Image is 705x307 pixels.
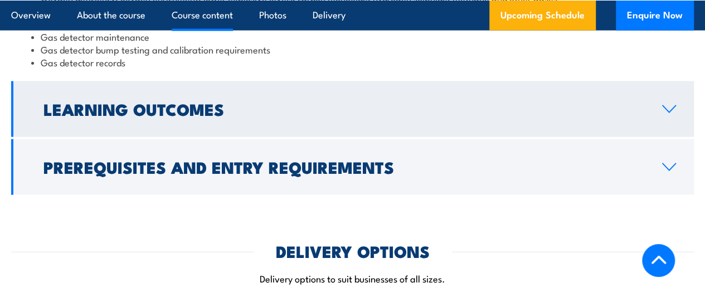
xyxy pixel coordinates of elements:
li: Gas detector bump testing and calibration requirements [31,43,674,56]
a: Learning Outcomes [11,81,694,137]
p: Delivery options to suit businesses of all sizes. [11,272,694,285]
li: Gas detector records [31,56,674,69]
a: Prerequisites and Entry Requirements [11,139,694,195]
h2: Prerequisites and Entry Requirements [43,159,644,174]
h2: Learning Outcomes [43,101,644,116]
h2: DELIVERY OPTIONS [276,243,430,258]
li: Gas detector maintenance [31,30,674,43]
